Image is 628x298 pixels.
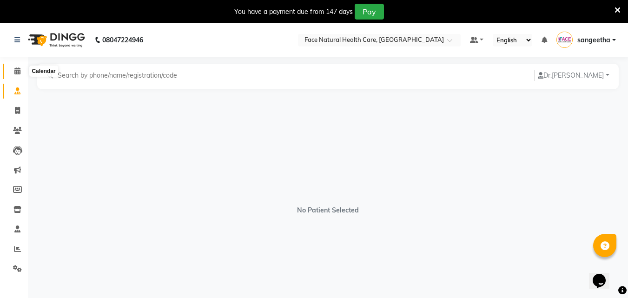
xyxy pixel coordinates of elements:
button: Dr.[PERSON_NAME] [535,70,612,81]
b: 08047224946 [102,27,143,53]
img: sangeetha [556,32,573,48]
input: Search by phone/name/registration/code [57,70,185,81]
div: Calendar [29,66,58,77]
img: logo [24,27,87,53]
span: Dr. [538,71,552,79]
span: sangeetha [577,35,610,45]
div: You have a payment due from 147 days [234,7,353,17]
button: Pay [355,4,384,20]
iframe: chat widget [589,261,619,289]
